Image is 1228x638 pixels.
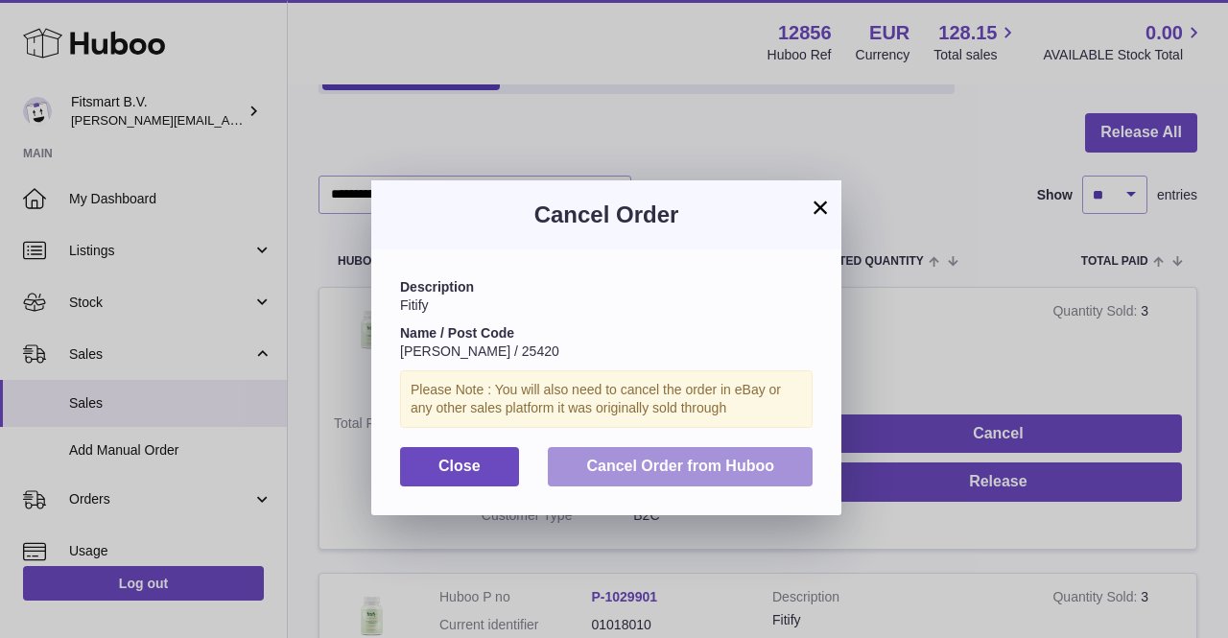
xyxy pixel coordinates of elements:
strong: Description [400,279,474,295]
button: × [809,196,832,219]
span: Cancel Order from Huboo [586,458,774,474]
h3: Cancel Order [400,200,813,230]
button: Cancel Order from Huboo [548,447,813,486]
strong: Name / Post Code [400,325,514,341]
span: Close [438,458,481,474]
button: Close [400,447,519,486]
div: Please Note : You will also need to cancel the order in eBay or any other sales platform it was o... [400,370,813,428]
span: [PERSON_NAME] / 25420 [400,343,559,359]
span: Fitify [400,297,429,313]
